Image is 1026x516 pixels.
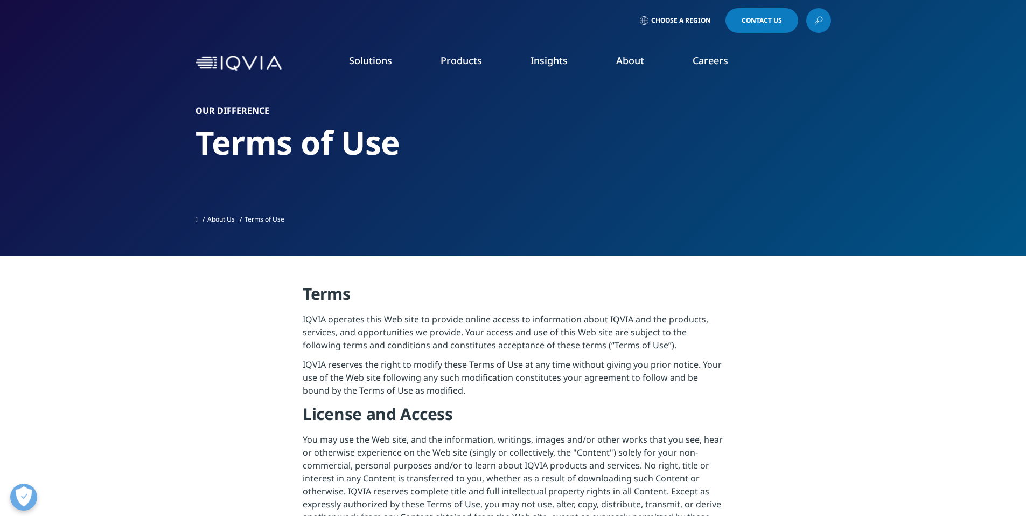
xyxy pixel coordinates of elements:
a: Contact Us [725,8,798,33]
p: IQVIA operates this Web site to provide online access to information about IQVIA and the products... [303,313,723,358]
a: Products [441,54,482,67]
span: Contact Us [742,17,782,24]
img: IQVIA Healthcare Information Technology and Pharma Clinical Research Company [196,56,282,71]
a: Careers [693,54,728,67]
h4: License and Access [303,403,723,433]
button: Abrir preferencias [10,484,37,511]
span: Choose a Region [651,16,711,25]
a: About Us [207,215,235,224]
nav: Primary [286,38,831,88]
span: Terms of Use [245,215,284,224]
h2: Terms of Use [196,122,831,163]
p: IQVIA reserves the right to modify these Terms of Use at any time without giving you prior notice... [303,358,723,403]
h4: Terms [303,283,723,313]
a: Insights [531,54,568,67]
h1: Our Difference [196,105,831,116]
a: About [616,54,644,67]
a: Solutions [349,54,392,67]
